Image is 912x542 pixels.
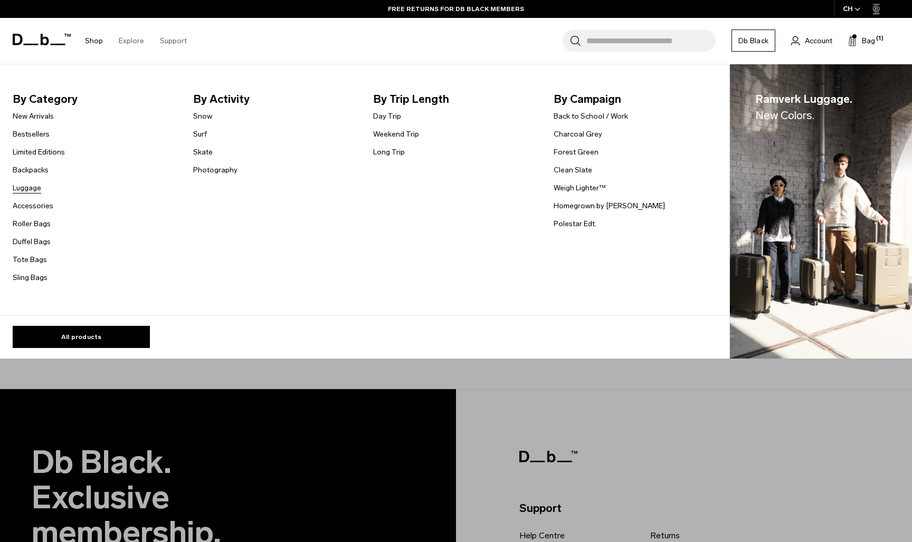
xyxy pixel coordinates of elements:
[373,129,419,140] a: Weekend Trip
[13,236,51,247] a: Duffel Bags
[13,91,176,108] span: By Category
[388,4,524,14] a: FREE RETURNS FOR DB BLACK MEMBERS
[13,164,49,176] a: Backpacks
[13,218,51,229] a: Roller Bags
[85,22,103,60] a: Shop
[193,147,213,158] a: Skate
[554,147,598,158] a: Forest Green
[791,34,832,47] a: Account
[554,91,717,108] span: By Campaign
[13,254,47,265] a: Tote Bags
[755,109,814,122] span: New Colors.
[13,200,53,211] a: Accessories
[805,35,832,46] span: Account
[13,272,47,283] a: Sling Bags
[13,147,65,158] a: Limited Editions
[77,18,195,64] nav: Main Navigation
[862,35,875,46] span: Bag
[554,218,596,229] a: Polestar Edt.
[554,129,602,140] a: Charcoal Grey
[13,182,41,193] a: Luggage
[13,326,150,348] a: All products
[755,91,852,124] span: Ramverk Luggage.
[373,111,401,122] a: Day Trip
[554,164,592,176] a: Clean Slate
[193,91,357,108] span: By Activity
[373,91,537,108] span: By Trip Length
[554,200,665,211] a: Homegrown by [PERSON_NAME]
[731,30,775,52] a: Db Black
[193,164,237,176] a: Photography
[373,147,405,158] a: Long Trip
[730,64,912,359] img: Db
[13,111,54,122] a: New Arrivals
[193,111,212,122] a: Snow
[554,111,628,122] a: Back to School / Work
[13,129,50,140] a: Bestsellers
[876,34,883,43] span: (1)
[848,34,875,47] button: Bag (1)
[193,129,207,140] a: Surf
[160,22,187,60] a: Support
[730,64,912,359] a: Ramverk Luggage.New Colors. Db
[119,22,144,60] a: Explore
[554,182,606,193] a: Weigh Lighter™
